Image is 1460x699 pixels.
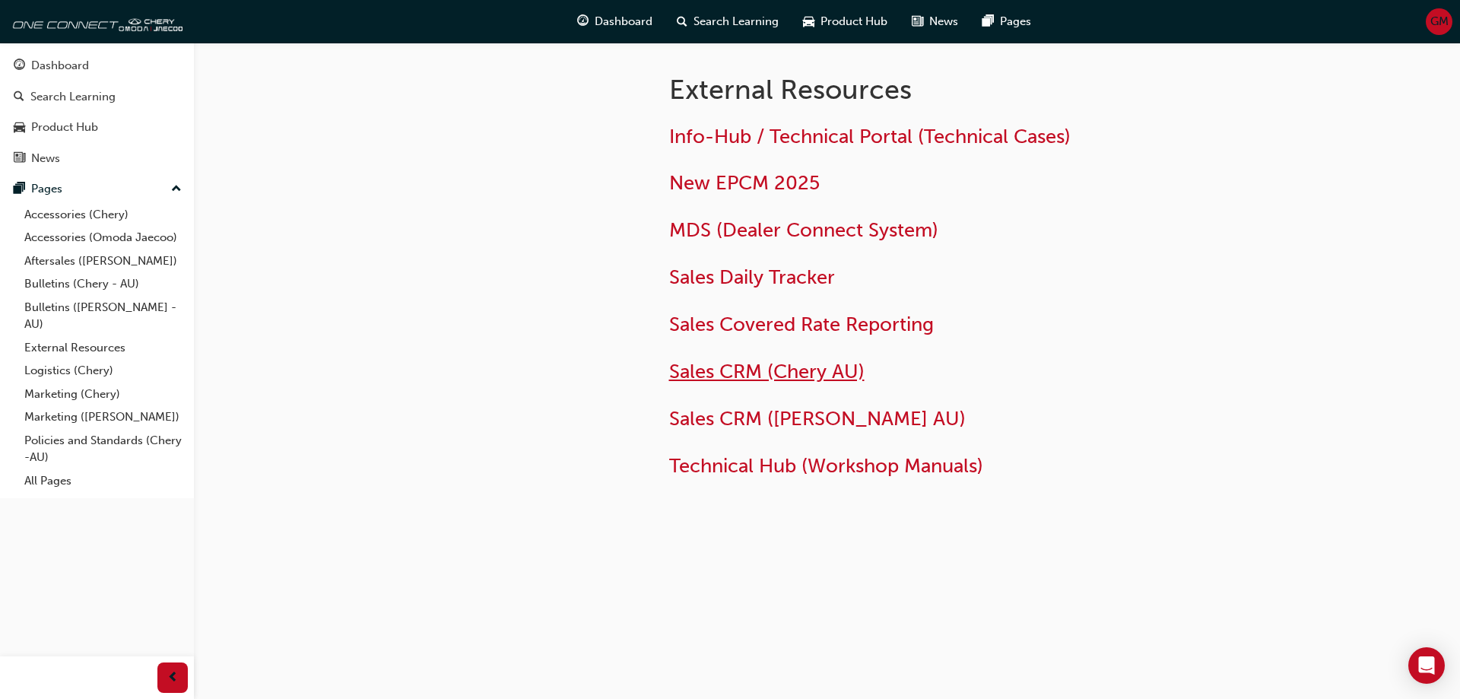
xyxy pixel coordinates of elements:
a: Info-Hub / Technical Portal (Technical Cases) [669,125,1071,148]
button: GM [1426,8,1452,35]
span: Search Learning [693,13,779,30]
a: guage-iconDashboard [565,6,665,37]
div: Open Intercom Messenger [1408,647,1445,684]
span: search-icon [677,12,687,31]
a: New EPCM 2025 [669,171,820,195]
a: Sales Daily Tracker [669,265,835,289]
span: Dashboard [595,13,652,30]
h1: External Resources [669,73,1168,106]
a: Product Hub [6,113,188,141]
a: Marketing (Chery) [18,383,188,406]
span: guage-icon [577,12,589,31]
a: News [6,145,188,173]
div: Search Learning [30,88,116,106]
img: oneconnect [8,6,182,37]
span: guage-icon [14,59,25,73]
a: Dashboard [6,52,188,80]
button: DashboardSearch LearningProduct HubNews [6,49,188,175]
span: pages-icon [14,183,25,196]
span: up-icon [171,180,182,199]
a: Sales CRM ([PERSON_NAME] AU) [669,407,966,431]
a: Sales Covered Rate Reporting [669,313,934,336]
div: News [31,150,60,167]
div: Product Hub [31,119,98,136]
a: MDS (Dealer Connect System) [669,218,938,242]
a: Sales CRM (Chery AU) [669,360,865,383]
span: GM [1430,13,1449,30]
div: Dashboard [31,57,89,75]
a: search-iconSearch Learning [665,6,791,37]
a: All Pages [18,469,188,493]
a: Marketing ([PERSON_NAME]) [18,405,188,429]
a: Accessories (Chery) [18,203,188,227]
a: Policies and Standards (Chery -AU) [18,429,188,469]
button: Pages [6,175,188,203]
a: Accessories (Omoda Jaecoo) [18,226,188,249]
span: search-icon [14,91,24,104]
a: Technical Hub (Workshop Manuals) [669,454,983,478]
a: Bulletins (Chery - AU) [18,272,188,296]
span: news-icon [912,12,923,31]
a: pages-iconPages [970,6,1043,37]
span: car-icon [14,121,25,135]
span: car-icon [803,12,814,31]
a: Aftersales ([PERSON_NAME]) [18,249,188,273]
a: car-iconProduct Hub [791,6,900,37]
span: News [929,13,958,30]
a: news-iconNews [900,6,970,37]
a: Logistics (Chery) [18,359,188,383]
span: Pages [1000,13,1031,30]
span: news-icon [14,152,25,166]
span: pages-icon [982,12,994,31]
a: Bulletins ([PERSON_NAME] - AU) [18,296,188,336]
span: prev-icon [167,669,179,688]
a: External Resources [18,336,188,360]
div: Pages [31,180,62,198]
span: Product Hub [820,13,887,30]
a: Search Learning [6,83,188,111]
